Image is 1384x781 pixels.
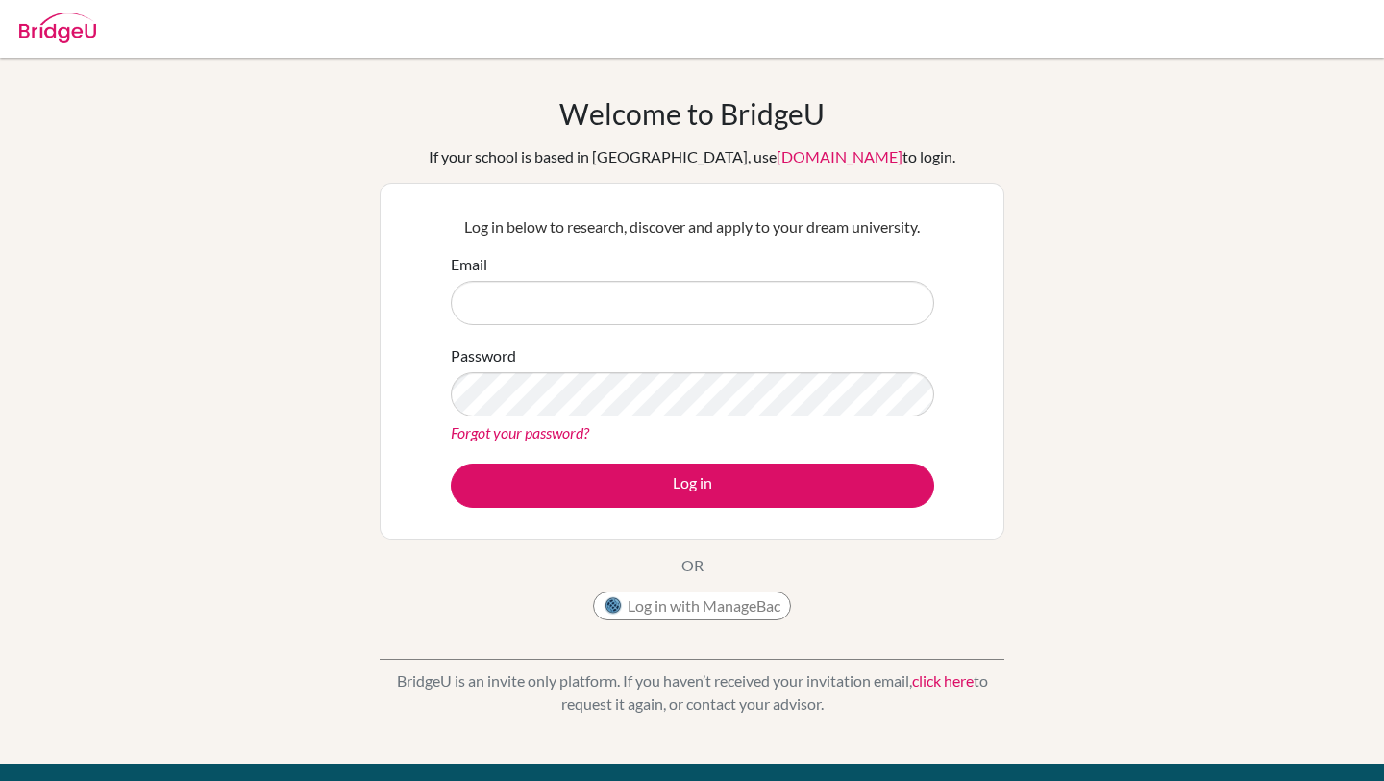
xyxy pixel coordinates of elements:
[559,96,825,131] h1: Welcome to BridgeU
[777,147,902,165] a: [DOMAIN_NAME]
[681,554,704,577] p: OR
[451,215,934,239] p: Log in below to research, discover and apply to your dream university.
[451,423,589,441] a: Forgot your password?
[912,671,974,690] a: click here
[429,145,955,168] div: If your school is based in [GEOGRAPHIC_DATA], use to login.
[451,344,516,367] label: Password
[380,669,1004,716] p: BridgeU is an invite only platform. If you haven’t received your invitation email, to request it ...
[19,13,96,43] img: Bridge-U
[451,464,934,508] button: Log in
[451,253,487,276] label: Email
[593,592,791,620] button: Log in with ManageBac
